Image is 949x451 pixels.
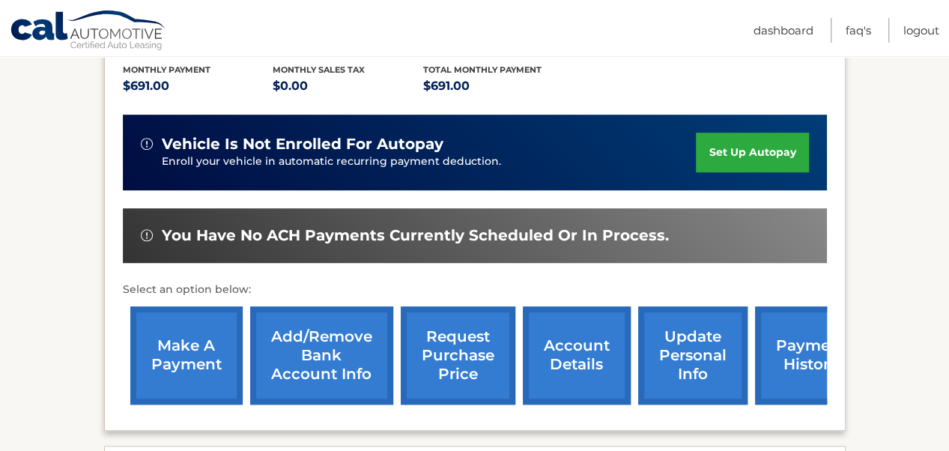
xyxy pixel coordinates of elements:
p: $691.00 [123,76,273,97]
a: payment history [755,306,867,405]
p: Enroll your vehicle in automatic recurring payment deduction. [162,154,697,170]
a: set up autopay [696,133,808,172]
img: alert-white.svg [141,138,153,150]
a: FAQ's [846,18,871,43]
p: $0.00 [273,76,423,97]
p: Select an option below: [123,281,827,299]
a: account details [523,306,631,405]
p: $691.00 [423,76,574,97]
a: request purchase price [401,306,515,405]
span: Total Monthly Payment [423,64,542,75]
a: Add/Remove bank account info [250,306,393,405]
a: make a payment [130,306,243,405]
img: alert-white.svg [141,229,153,241]
span: Monthly Payment [123,64,210,75]
a: Logout [903,18,939,43]
span: Monthly sales Tax [273,64,365,75]
span: You have no ACH payments currently scheduled or in process. [162,226,669,245]
a: Dashboard [754,18,813,43]
span: vehicle is not enrolled for autopay [162,135,443,154]
a: Cal Automotive [10,10,167,53]
a: update personal info [638,306,748,405]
